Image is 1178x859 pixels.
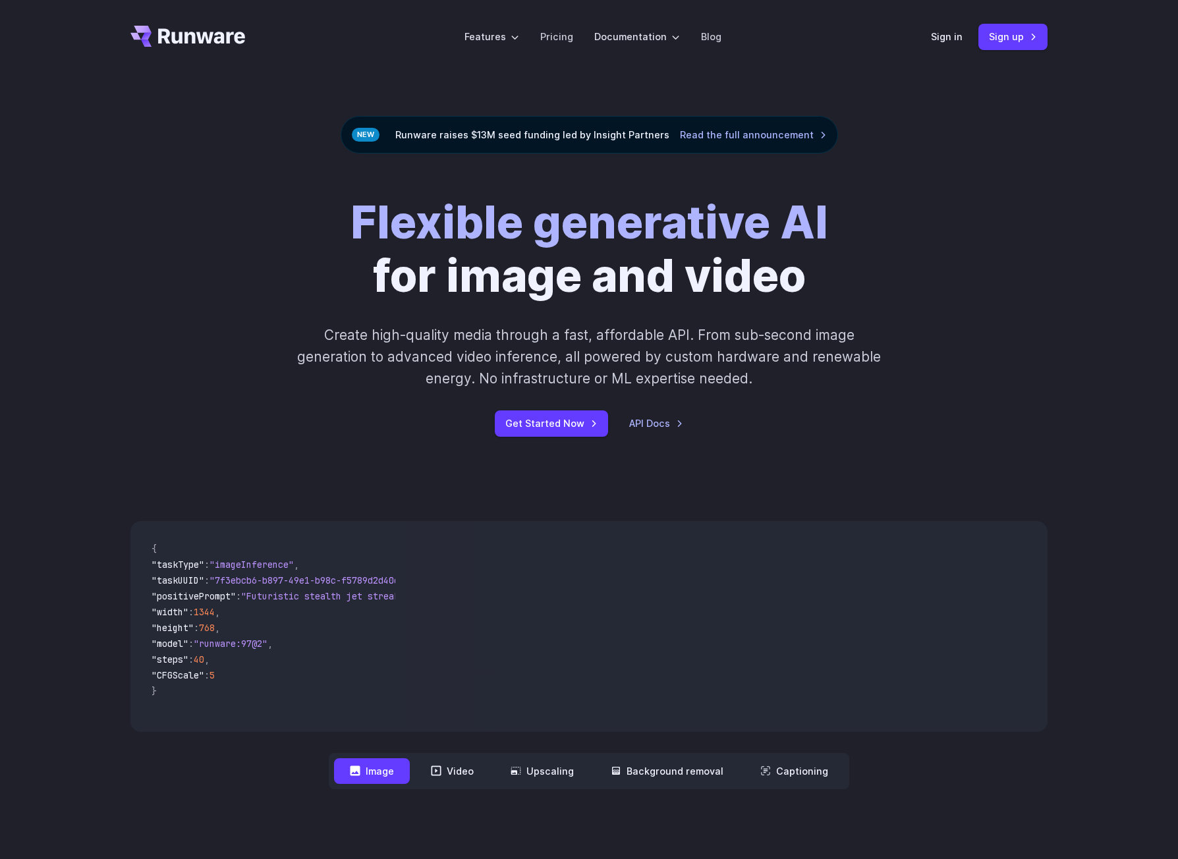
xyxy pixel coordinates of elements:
span: } [152,685,157,697]
span: 1344 [194,606,215,618]
button: Image [334,758,410,784]
span: : [204,574,210,586]
a: Get Started Now [495,410,608,436]
span: "height" [152,622,194,634]
a: Sign in [931,29,963,44]
span: , [215,622,220,634]
span: "7f3ebcb6-b897-49e1-b98c-f5789d2d40d7" [210,574,410,586]
h1: for image and video [351,196,828,303]
span: "model" [152,638,188,650]
span: : [236,590,241,602]
span: 768 [199,622,215,634]
span: "runware:97@2" [194,638,267,650]
strong: Flexible generative AI [351,195,828,249]
span: { [152,543,157,555]
span: : [188,638,194,650]
label: Features [464,29,519,44]
span: "positivePrompt" [152,590,236,602]
span: : [204,669,210,681]
p: Create high-quality media through a fast, affordable API. From sub-second image generation to adv... [296,324,883,390]
span: , [215,606,220,618]
span: "width" [152,606,188,618]
span: : [188,606,194,618]
span: "CFGScale" [152,669,204,681]
button: Background removal [595,758,739,784]
span: , [204,653,210,665]
button: Video [415,758,490,784]
span: "imageInference" [210,559,294,570]
button: Upscaling [495,758,590,784]
span: "taskType" [152,559,204,570]
a: Go to / [130,26,245,47]
a: Blog [701,29,721,44]
div: Runware raises $13M seed funding led by Insight Partners [341,116,838,153]
span: 5 [210,669,215,681]
span: "taskUUID" [152,574,204,586]
span: "steps" [152,653,188,665]
span: : [194,622,199,634]
a: API Docs [629,416,683,431]
span: , [267,638,273,650]
a: Sign up [978,24,1048,49]
a: Read the full announcement [680,127,827,142]
label: Documentation [594,29,680,44]
span: : [188,653,194,665]
button: Captioning [744,758,844,784]
span: : [204,559,210,570]
span: "Futuristic stealth jet streaking through a neon-lit cityscape with glowing purple exhaust" [241,590,721,602]
a: Pricing [540,29,573,44]
span: , [294,559,299,570]
span: 40 [194,653,204,665]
